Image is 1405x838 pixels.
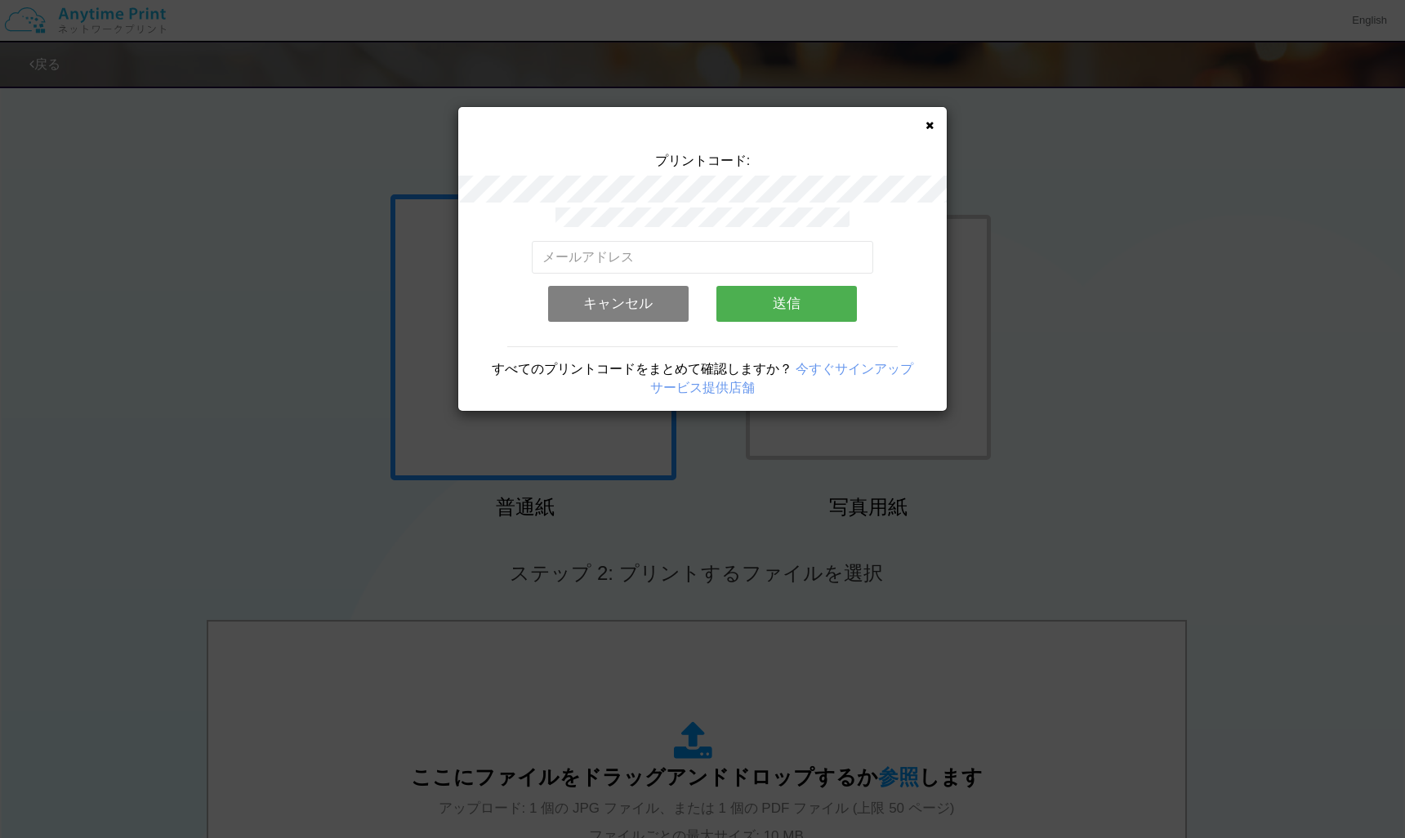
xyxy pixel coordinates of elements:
span: プリントコード: [655,154,750,167]
button: キャンセル [548,286,689,322]
button: 送信 [716,286,857,322]
input: メールアドレス [532,241,874,274]
span: すべてのプリントコードをまとめて確認しますか？ [492,362,792,376]
a: 今すぐサインアップ [796,362,913,376]
a: サービス提供店舗 [650,381,755,394]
